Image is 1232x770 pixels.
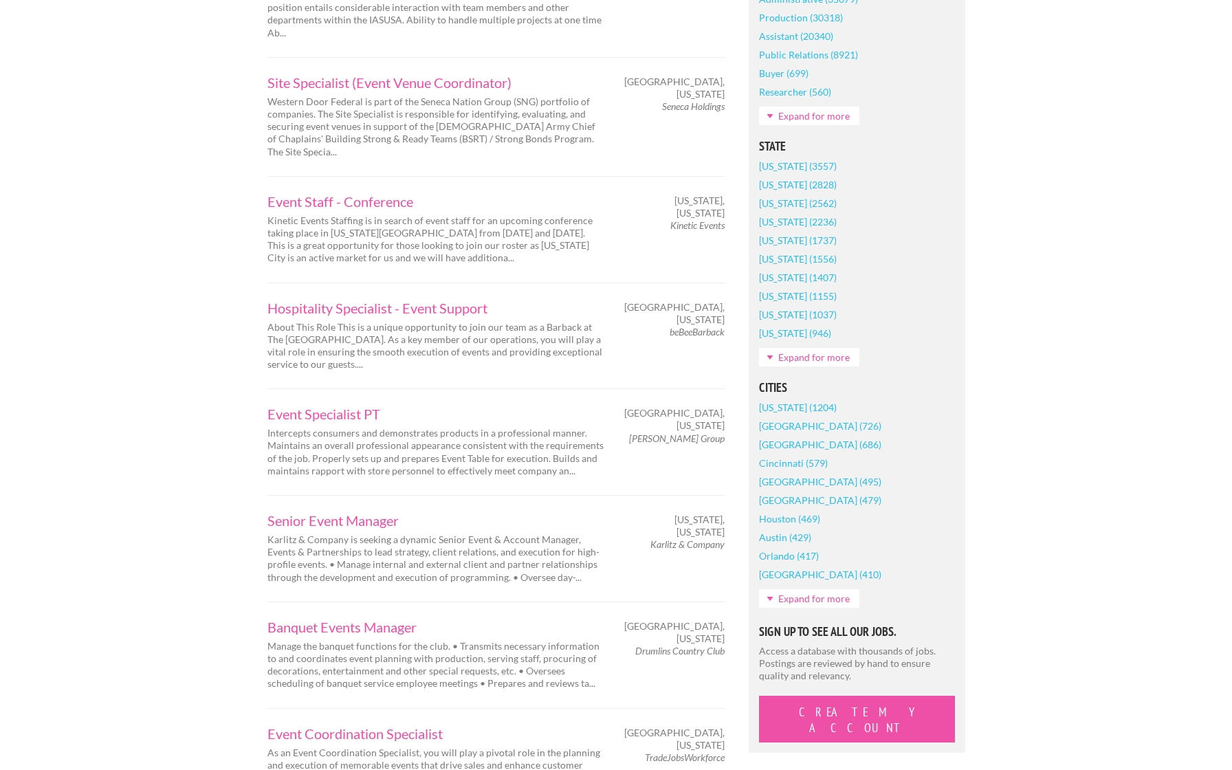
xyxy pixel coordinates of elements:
a: Senior Event Manager [267,514,604,527]
p: Kinetic Events Staffing is in search of event staff for an upcoming conference taking place in [U... [267,214,604,265]
a: Austin (429) [759,528,811,547]
span: [US_STATE], [US_STATE] [628,195,725,219]
a: [US_STATE] (2562) [759,194,837,212]
span: [GEOGRAPHIC_DATA], [US_STATE] [624,727,725,751]
a: [US_STATE] (1037) [759,305,837,324]
a: Expand for more [759,107,859,125]
a: Assistant (20340) [759,27,833,45]
a: Production (30318) [759,8,843,27]
a: Site Specialist (Event Venue Coordinator) [267,76,604,89]
a: [US_STATE] (1407) [759,268,837,287]
a: Event Coordination Specialist [267,727,604,740]
a: [US_STATE] (1204) [759,398,837,417]
a: [US_STATE] (1155) [759,287,837,305]
em: TradeJobsWorkforce [645,751,725,763]
em: Seneca Holdings [662,100,725,112]
a: [US_STATE] (2236) [759,212,837,231]
em: beBeeBarback [670,326,725,338]
a: [US_STATE] (946) [759,324,831,342]
p: About This Role This is a unique opportunity to join our team as a Barback at The [GEOGRAPHIC_DAT... [267,321,604,371]
p: Access a database with thousands of jobs. Postings are reviewed by hand to ensure quality and rel... [759,645,955,683]
a: Buyer (699) [759,64,808,82]
a: Expand for more [759,348,859,366]
span: [US_STATE], [US_STATE] [628,514,725,538]
a: Event Staff - Conference [267,195,604,208]
a: [GEOGRAPHIC_DATA] (479) [759,491,881,509]
a: [US_STATE] (1556) [759,250,837,268]
button: Create My Account [759,696,955,742]
a: Orlando (417) [759,547,819,565]
span: [GEOGRAPHIC_DATA], [US_STATE] [624,407,725,432]
a: Public Relations (8921) [759,45,858,64]
a: [US_STATE] (1737) [759,231,837,250]
a: [GEOGRAPHIC_DATA] (726) [759,417,881,435]
a: Expand for more [759,589,859,608]
p: Manage the banquet functions for the club. • Transmits necessary information to and coordinates e... [267,640,604,690]
em: Karlitz & Company [650,538,725,550]
h5: State [759,140,955,153]
h5: Cities [759,382,955,394]
a: Banquet Events Manager [267,620,604,634]
p: Intercepts consumers and demonstrates products in a professional manner. Maintains an overall pro... [267,427,604,477]
a: [GEOGRAPHIC_DATA] (686) [759,435,881,454]
a: Hospitality Specialist - Event Support [267,301,604,315]
a: Event Specialist PT [267,407,604,421]
a: [US_STATE] (3557) [759,157,837,175]
h5: Sign Up to See All Our Jobs. [759,626,955,638]
p: Karlitz & Company is seeking a dynamic Senior Event & Account Manager, Events & Partnerships to l... [267,533,604,584]
span: [GEOGRAPHIC_DATA], [US_STATE] [624,301,725,326]
a: Houston (469) [759,509,820,528]
span: [GEOGRAPHIC_DATA], [US_STATE] [624,76,725,100]
em: [PERSON_NAME] Group [629,432,725,444]
a: [GEOGRAPHIC_DATA] (410) [759,565,881,584]
em: Kinetic Events [670,219,725,231]
a: Cincinnati (579) [759,454,828,472]
em: Drumlins Country Club [635,645,725,657]
a: [GEOGRAPHIC_DATA] (495) [759,472,881,491]
a: [US_STATE] (2828) [759,175,837,194]
p: Western Door Federal is part of the Seneca Nation Group (SNG) portfolio of companies. The Site Sp... [267,96,604,158]
a: Researcher (560) [759,82,831,101]
span: [GEOGRAPHIC_DATA], [US_STATE] [624,620,725,645]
